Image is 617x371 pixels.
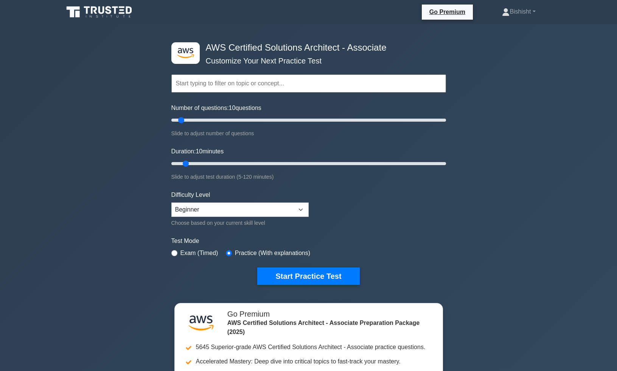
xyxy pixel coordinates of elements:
[229,105,236,111] span: 10
[171,237,446,246] label: Test Mode
[171,218,309,227] div: Choose based on your current skill level
[171,104,261,113] label: Number of questions: questions
[235,249,310,258] label: Practice (With explanations)
[203,42,409,53] h4: AWS Certified Solutions Architect - Associate
[171,147,224,156] label: Duration: minutes
[171,129,446,138] div: Slide to adjust number of questions
[257,267,359,285] button: Start Practice Test
[171,74,446,93] input: Start typing to filter on topic or concept...
[196,148,202,155] span: 10
[180,249,218,258] label: Exam (Timed)
[171,190,210,199] label: Difficulty Level
[484,4,553,19] a: Bishisht
[171,172,446,181] div: Slide to adjust test duration (5-120 minutes)
[425,7,470,17] a: Go Premium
